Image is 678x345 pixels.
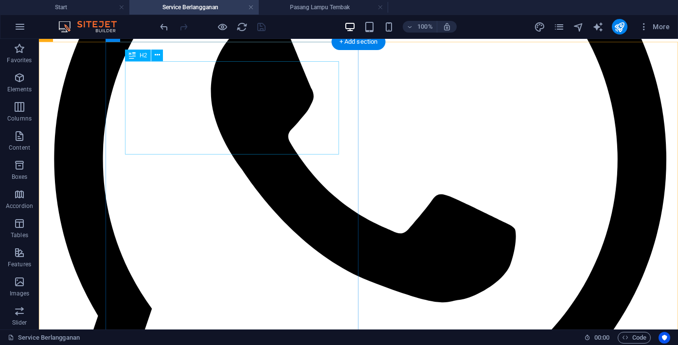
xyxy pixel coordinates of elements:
[8,332,80,344] a: Click to cancel selection. Double-click to open Pages
[592,21,604,33] button: text_generator
[140,52,147,58] span: H2
[594,332,609,344] span: 00 00
[56,21,129,33] img: Editor Logo
[39,39,678,329] iframe: To enrich screen reader interactions, please activate Accessibility in Grammarly extension settings
[592,21,604,33] i: AI Writer
[7,115,32,122] p: Columns
[659,332,670,344] button: Usercentrics
[601,334,603,341] span: :
[417,21,433,33] h6: 100%
[12,173,28,181] p: Boxes
[614,21,625,33] i: Publish
[534,21,546,33] button: design
[553,21,565,33] i: Pages (Ctrl+Alt+S)
[635,19,674,34] button: More
[11,231,28,239] p: Tables
[639,22,670,32] span: More
[6,202,33,210] p: Accordion
[622,332,646,344] span: Code
[7,86,32,93] p: Elements
[8,260,31,268] p: Features
[584,332,610,344] h6: Session time
[7,56,32,64] p: Favorites
[216,21,228,33] button: Click here to leave preview mode and continue editing
[9,144,30,152] p: Content
[159,21,170,33] i: Undo: Change image (Ctrl+Z)
[12,319,27,327] p: Slider
[534,21,545,33] i: Design (Ctrl+Alt+Y)
[403,21,437,33] button: 100%
[259,2,388,13] h4: Pasang Lampu Tembak
[553,21,565,33] button: pages
[573,21,584,33] i: Navigator
[443,22,451,31] i: On resize automatically adjust zoom level to fit chosen device.
[573,21,585,33] button: navigator
[236,21,248,33] button: reload
[158,21,170,33] button: undo
[612,19,627,34] button: publish
[129,2,259,13] h4: Service Berlangganan
[618,332,651,344] button: Code
[332,34,386,50] div: + Add section
[236,21,248,33] i: Reload page
[10,290,30,297] p: Images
